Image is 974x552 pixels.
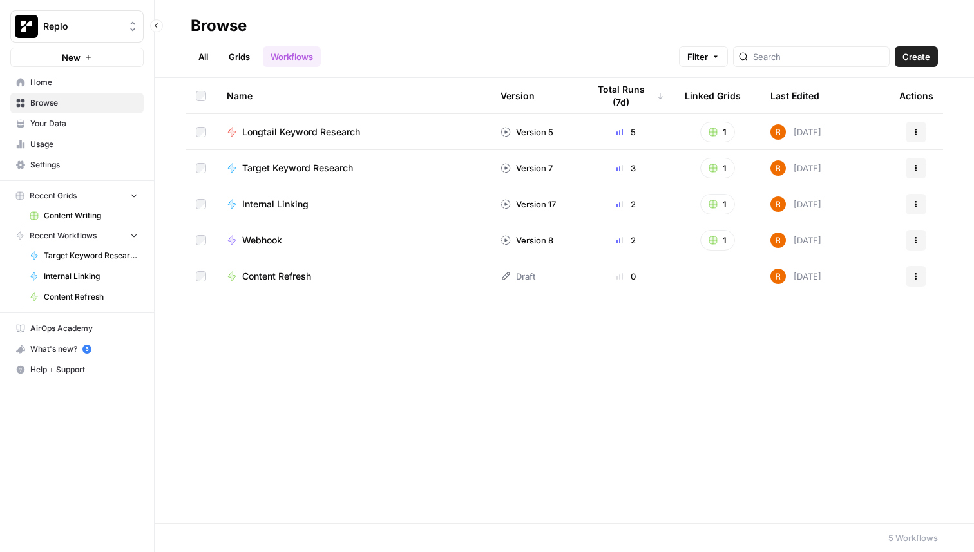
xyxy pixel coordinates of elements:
[43,20,121,33] span: Replo
[770,124,821,140] div: [DATE]
[770,78,819,113] div: Last Edited
[242,126,360,138] span: Longtail Keyword Research
[501,126,553,138] div: Version 5
[770,160,821,176] div: [DATE]
[687,50,708,63] span: Filter
[895,46,938,67] button: Create
[888,531,938,544] div: 5 Workflows
[899,78,933,113] div: Actions
[30,190,77,202] span: Recent Grids
[30,138,138,150] span: Usage
[15,15,38,38] img: Replo Logo
[588,162,664,175] div: 3
[191,15,247,36] div: Browse
[82,345,91,354] a: 5
[62,51,81,64] span: New
[588,270,664,283] div: 0
[10,359,144,380] button: Help + Support
[10,10,144,43] button: Workspace: Replo
[770,124,786,140] img: zagm2afz75jhe1ea038esr7tfxv1
[10,48,144,67] button: New
[501,162,553,175] div: Version 7
[227,126,480,138] a: Longtail Keyword Research
[227,162,480,175] a: Target Keyword Research
[501,198,556,211] div: Version 17
[44,250,138,262] span: Target Keyword Research
[700,230,735,251] button: 1
[191,46,216,67] a: All
[10,72,144,93] a: Home
[10,318,144,339] a: AirOps Academy
[24,245,144,266] a: Target Keyword Research
[770,196,821,212] div: [DATE]
[30,230,97,242] span: Recent Workflows
[85,346,88,352] text: 5
[24,287,144,307] a: Content Refresh
[227,198,480,211] a: Internal Linking
[227,78,480,113] div: Name
[30,159,138,171] span: Settings
[588,126,664,138] div: 5
[770,233,786,248] img: zagm2afz75jhe1ea038esr7tfxv1
[770,269,821,284] div: [DATE]
[770,269,786,284] img: zagm2afz75jhe1ea038esr7tfxv1
[242,162,353,175] span: Target Keyword Research
[685,78,741,113] div: Linked Grids
[30,364,138,376] span: Help + Support
[10,226,144,245] button: Recent Workflows
[227,270,480,283] a: Content Refresh
[10,134,144,155] a: Usage
[30,323,138,334] span: AirOps Academy
[44,291,138,303] span: Content Refresh
[501,270,535,283] div: Draft
[700,194,735,214] button: 1
[30,77,138,88] span: Home
[753,50,884,63] input: Search
[10,93,144,113] a: Browse
[242,270,311,283] span: Content Refresh
[588,198,664,211] div: 2
[227,234,480,247] a: Webhook
[242,234,282,247] span: Webhook
[44,271,138,282] span: Internal Linking
[10,155,144,175] a: Settings
[30,97,138,109] span: Browse
[588,78,664,113] div: Total Runs (7d)
[44,210,138,222] span: Content Writing
[679,46,728,67] button: Filter
[902,50,930,63] span: Create
[501,234,553,247] div: Version 8
[770,233,821,248] div: [DATE]
[24,266,144,287] a: Internal Linking
[221,46,258,67] a: Grids
[700,122,735,142] button: 1
[10,186,144,205] button: Recent Grids
[501,78,535,113] div: Version
[10,339,144,359] button: What's new? 5
[30,118,138,129] span: Your Data
[242,198,309,211] span: Internal Linking
[770,160,786,176] img: zagm2afz75jhe1ea038esr7tfxv1
[700,158,735,178] button: 1
[263,46,321,67] a: Workflows
[11,339,143,359] div: What's new?
[24,205,144,226] a: Content Writing
[588,234,664,247] div: 2
[770,196,786,212] img: zagm2afz75jhe1ea038esr7tfxv1
[10,113,144,134] a: Your Data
